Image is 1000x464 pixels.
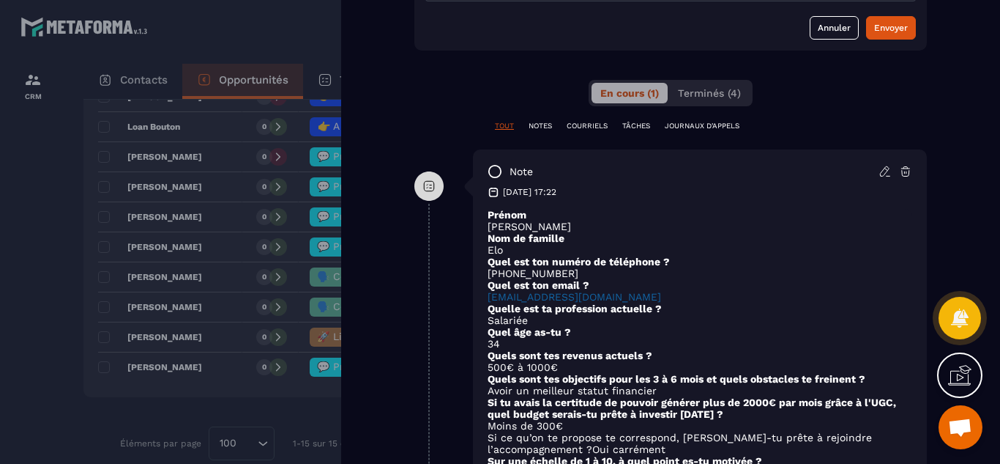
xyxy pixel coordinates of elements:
[488,314,912,326] p: Salariée
[488,338,912,350] p: 34
[866,16,916,40] button: Envoyer
[488,209,526,221] strong: Prénom
[488,221,912,232] p: [PERSON_NAME]
[495,121,514,131] p: TOUT
[622,121,650,131] p: TÂCHES
[488,268,912,279] p: [PHONE_NUMBER]
[503,186,556,198] p: [DATE] 17:22
[567,121,608,131] p: COURRIELS
[810,16,859,40] button: Annuler
[488,361,912,373] p: 500€ à 1000€
[488,350,652,361] strong: Quels sont tes revenus actuels ?
[488,303,662,314] strong: Quelle est ta profession actuelle ?
[488,385,912,397] p: Avoir un meilleur statut financier
[488,326,571,338] strong: Quel âge as-tu ?
[488,291,661,303] a: [EMAIL_ADDRESS][DOMAIN_NAME]
[874,21,908,35] div: Envoyer
[665,121,739,131] p: JOURNAUX D'APPELS
[488,279,589,291] strong: Quel est ton email ?
[678,87,741,99] span: Terminés (4)
[488,420,912,432] p: Moins de 300€
[488,432,912,455] p: Si ce qu’on te propose te correspond, [PERSON_NAME]-tu prête à rejoindre l’accompagnement ?Oui ca...
[488,256,670,268] strong: Quel est ton numéro de téléphone ?
[488,244,912,256] p: Elo
[600,87,659,99] span: En cours (1)
[939,405,982,449] div: Ouvrir le chat
[488,397,896,420] strong: Si tu avais la certitude de pouvoir générer plus de 2000€ par mois grâce à l'UGC, quel budget ser...
[592,83,668,103] button: En cours (1)
[510,165,533,179] p: note
[529,121,552,131] p: NOTES
[488,232,564,244] strong: Nom de famille
[488,373,865,385] strong: Quels sont tes objectifs pour les 3 à 6 mois et quels obstacles te freinent ?
[669,83,750,103] button: Terminés (4)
